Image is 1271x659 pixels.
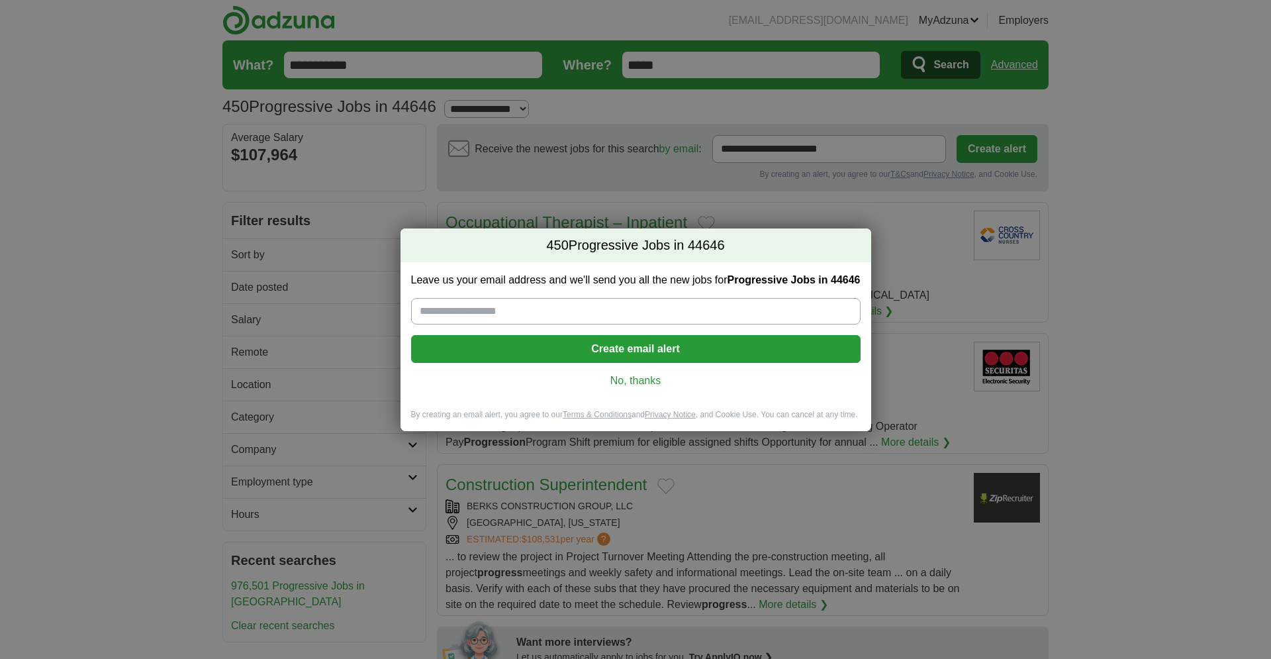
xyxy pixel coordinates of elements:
a: Terms & Conditions [563,410,632,419]
a: Privacy Notice [645,410,696,419]
h2: Progressive Jobs in 44646 [400,228,871,263]
a: No, thanks [422,374,850,388]
span: 450 [546,236,568,255]
button: Create email alert [411,335,861,363]
label: Leave us your email address and we'll send you all the new jobs for [411,273,861,287]
strong: Progressive Jobs in 44646 [728,274,861,285]
div: By creating an email alert, you agree to our and , and Cookie Use. You can cancel at any time. [400,409,871,431]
